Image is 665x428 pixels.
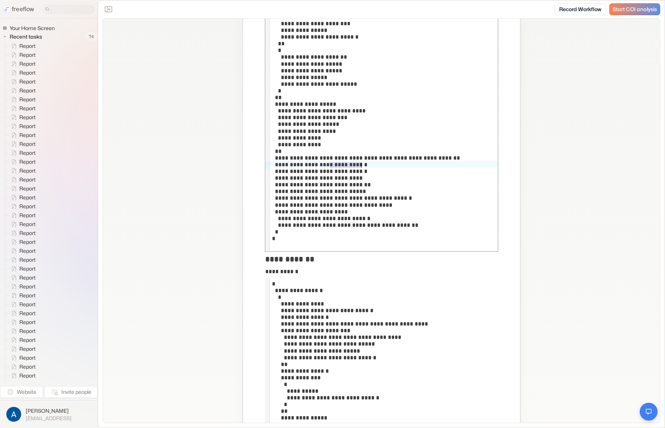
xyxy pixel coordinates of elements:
span: Report [18,345,38,353]
span: Report [18,292,38,299]
span: Report [18,167,38,174]
a: Report [5,220,39,229]
a: Report [5,175,39,184]
span: Report [18,318,38,326]
a: Report [5,238,39,246]
span: Report [18,140,38,148]
span: Report [18,69,38,76]
span: Report [18,238,38,246]
span: Report [18,176,38,183]
a: Report [5,95,39,104]
span: Report [18,381,38,388]
span: Report [18,96,38,103]
a: Start COI analysis [609,3,660,15]
a: Report [5,353,39,362]
a: Report [5,42,39,50]
span: Report [18,87,38,94]
a: Report [5,300,39,309]
span: Report [18,149,38,157]
span: Report [18,51,38,59]
a: Report [5,282,39,291]
span: [PERSON_NAME] [26,407,72,415]
img: profile [6,407,21,422]
p: freeflow [12,5,34,14]
a: Report [5,291,39,300]
button: Invite people [44,386,98,398]
span: Report [18,212,38,219]
a: Record Workflow [554,3,606,15]
a: Report [5,122,39,131]
span: Report [18,122,38,130]
span: Report [18,256,38,264]
a: Report [5,273,39,282]
a: Report [5,148,39,157]
a: Report [5,59,39,68]
a: Report [5,193,39,202]
a: Report [5,104,39,113]
span: Report [18,283,38,290]
span: Report [18,327,38,335]
span: Report [18,194,38,201]
span: Report [18,131,38,139]
a: Report [5,336,39,344]
a: Report [5,77,39,86]
a: Report [5,344,39,353]
a: Report [5,113,39,122]
span: Report [18,265,38,272]
a: Report [5,202,39,211]
button: Recent tasks [2,32,45,41]
a: Report [5,166,39,175]
span: Report [18,310,38,317]
a: Report [5,309,39,318]
a: Report [5,157,39,166]
span: Report [18,220,38,228]
span: 74 [85,32,98,42]
span: Report [18,203,38,210]
a: Report [5,140,39,148]
a: Report [5,362,39,371]
a: Report [5,246,39,255]
a: Report [5,211,39,220]
a: Report [5,184,39,193]
span: Report [18,185,38,192]
a: Report [5,264,39,273]
a: Report [5,229,39,238]
span: Report [18,354,38,362]
span: Report [18,42,38,50]
a: Report [5,68,39,77]
span: Report [18,60,38,68]
a: Your Home Screen [2,24,58,32]
a: Report [5,255,39,264]
span: Report [18,336,38,344]
a: Report [5,371,39,380]
a: freeflow [3,5,34,14]
span: Report [18,78,38,85]
span: Report [18,105,38,112]
span: Report [18,301,38,308]
span: [EMAIL_ADDRESS] [26,415,72,422]
a: Report [5,50,39,59]
button: Close the sidebar [103,3,114,15]
a: Report [5,86,39,95]
span: Report [18,114,38,121]
span: Report [18,247,38,255]
span: Report [18,363,38,370]
span: Recent tasks [8,33,44,40]
span: Report [18,274,38,281]
span: Report [18,158,38,166]
button: Open chat [640,403,658,421]
a: Report [5,131,39,140]
span: Report [18,372,38,379]
span: Start COI analysis [613,6,657,13]
a: Report [5,318,39,327]
button: [PERSON_NAME][EMAIL_ADDRESS] [4,405,93,424]
a: Report [5,327,39,336]
span: Your Home Screen [8,24,57,32]
a: Report [5,380,39,389]
span: Report [18,229,38,237]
